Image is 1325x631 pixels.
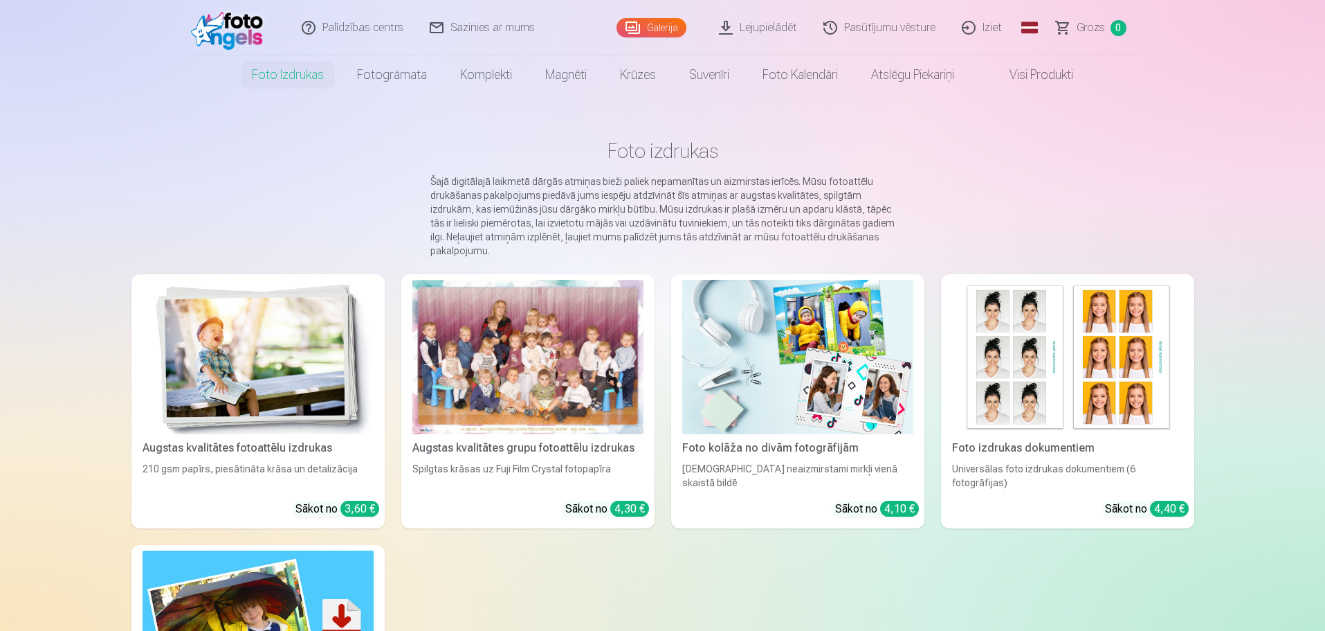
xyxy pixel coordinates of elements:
[971,55,1090,94] a: Visi produkti
[673,55,746,94] a: Suvenīri
[835,501,919,517] div: Sākot no
[401,274,655,528] a: Augstas kvalitātes grupu fotoattēlu izdrukasSpilgtas krāsas uz Fuji Film Crystal fotopapīraSākot ...
[1111,20,1126,36] span: 0
[616,18,686,37] a: Galerija
[677,462,919,490] div: [DEMOGRAPHIC_DATA] neaizmirstami mirkļi vienā skaistā bildē
[947,462,1189,490] div: Universālas foto izdrukas dokumentiem (6 fotogrāfijas)
[137,462,379,490] div: 210 gsm papīrs, piesātināta krāsa un detalizācija
[671,274,924,528] a: Foto kolāža no divām fotogrāfijāmFoto kolāža no divām fotogrāfijām[DEMOGRAPHIC_DATA] neaizmirstam...
[235,55,340,94] a: Foto izdrukas
[746,55,855,94] a: Foto kalendāri
[565,501,649,517] div: Sākot no
[407,440,649,456] div: Augstas kvalitātes grupu fotoattēlu izdrukas
[952,280,1183,434] img: Foto izdrukas dokumentiem
[947,440,1189,456] div: Foto izdrukas dokumentiem
[143,139,1183,163] h1: Foto izdrukas
[340,501,379,517] div: 3,60 €
[603,55,673,94] a: Krūzes
[430,175,895,258] p: Šajā digitālajā laikmetā dārgās atmiņas bieži paliek nepamanītas un aizmirstas ierīcēs. Mūsu foto...
[1105,501,1189,517] div: Sākot no
[880,501,919,517] div: 4,10 €
[677,440,919,456] div: Foto kolāža no divām fotogrāfijām
[1150,501,1189,517] div: 4,40 €
[682,280,913,434] img: Foto kolāža no divām fotogrāfijām
[340,55,444,94] a: Fotogrāmata
[137,440,379,456] div: Augstas kvalitātes fotoattēlu izdrukas
[941,274,1194,528] a: Foto izdrukas dokumentiemFoto izdrukas dokumentiemUniversālas foto izdrukas dokumentiem (6 fotogr...
[855,55,971,94] a: Atslēgu piekariņi
[295,501,379,517] div: Sākot no
[143,280,374,434] img: Augstas kvalitātes fotoattēlu izdrukas
[529,55,603,94] a: Magnēti
[191,6,271,50] img: /fa1
[444,55,529,94] a: Komplekti
[610,501,649,517] div: 4,30 €
[407,462,649,490] div: Spilgtas krāsas uz Fuji Film Crystal fotopapīra
[131,274,385,528] a: Augstas kvalitātes fotoattēlu izdrukasAugstas kvalitātes fotoattēlu izdrukas210 gsm papīrs, piesā...
[1077,19,1105,36] span: Grozs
